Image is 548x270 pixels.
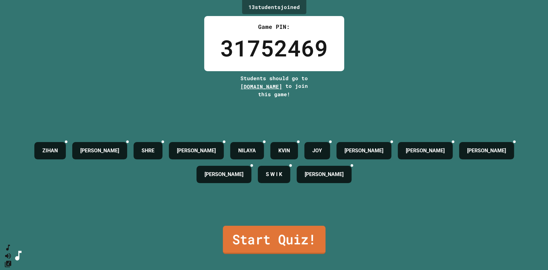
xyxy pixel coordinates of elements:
[177,147,216,155] h4: [PERSON_NAME]
[467,147,506,155] h4: [PERSON_NAME]
[204,171,243,178] h4: [PERSON_NAME]
[406,147,445,155] h4: [PERSON_NAME]
[42,147,58,155] h4: ZIHAN
[142,147,154,155] h4: SHRE
[4,260,12,268] button: Change Music
[223,226,326,254] a: Start Quiz!
[344,147,383,155] h4: [PERSON_NAME]
[240,83,282,90] span: [DOMAIN_NAME]
[234,74,314,98] div: Students should go to to join this game!
[312,147,322,155] h4: JOY
[238,147,256,155] h4: NILAYA
[80,147,119,155] h4: [PERSON_NAME]
[220,22,328,31] div: Game PIN:
[4,244,12,252] button: SpeedDial basic example
[305,171,344,178] h4: [PERSON_NAME]
[266,171,282,178] h4: S W I K
[278,147,290,155] h4: KVIN
[4,252,12,260] button: Mute music
[220,31,328,65] div: 31752469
